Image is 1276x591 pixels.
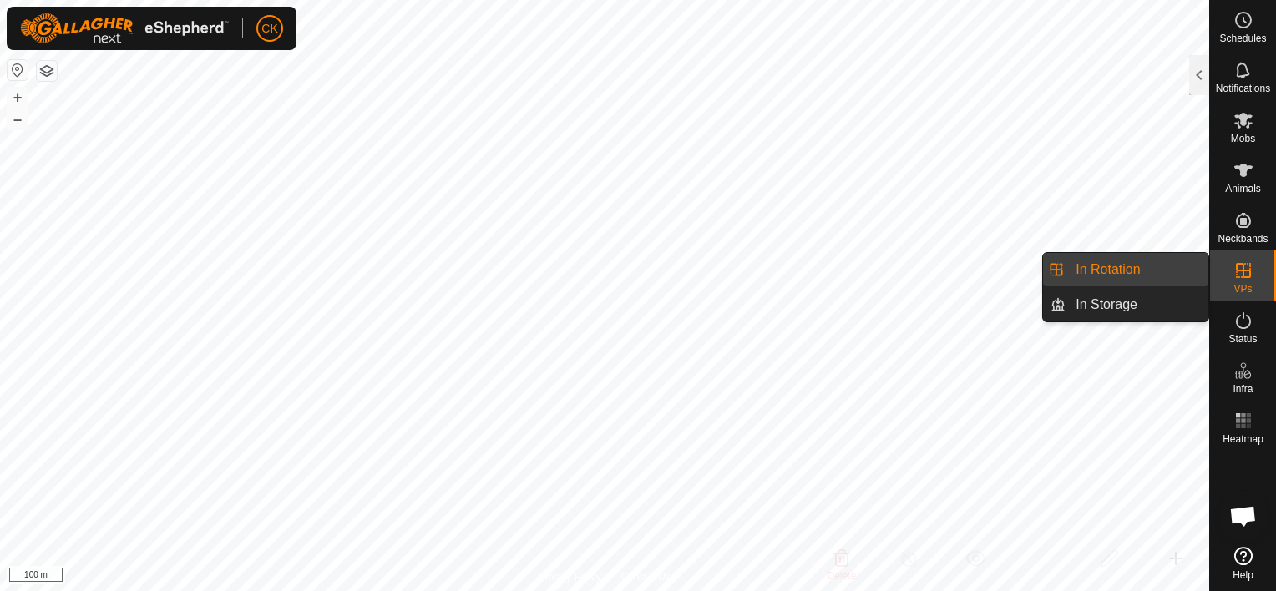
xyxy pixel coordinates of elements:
button: Map Layers [37,61,57,81]
span: Notifications [1216,83,1270,93]
a: Contact Us [621,569,671,584]
li: In Rotation [1043,253,1208,286]
a: In Rotation [1066,253,1208,286]
li: In Storage [1043,288,1208,321]
span: Help [1233,570,1253,580]
button: – [8,109,28,129]
span: Schedules [1219,33,1266,43]
span: Mobs [1231,134,1255,144]
span: Status [1228,334,1257,344]
span: VPs [1233,284,1252,294]
span: In Rotation [1076,260,1140,280]
a: Help [1210,540,1276,587]
a: Privacy Policy [539,569,601,584]
img: Gallagher Logo [20,13,229,43]
a: In Storage [1066,288,1208,321]
div: Open chat [1218,491,1268,541]
span: Heatmap [1223,434,1263,444]
button: Reset Map [8,60,28,80]
span: In Storage [1076,295,1137,315]
span: Animals [1225,184,1261,194]
span: Infra [1233,384,1253,394]
span: CK [261,20,277,38]
span: Neckbands [1218,234,1268,244]
button: + [8,88,28,108]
